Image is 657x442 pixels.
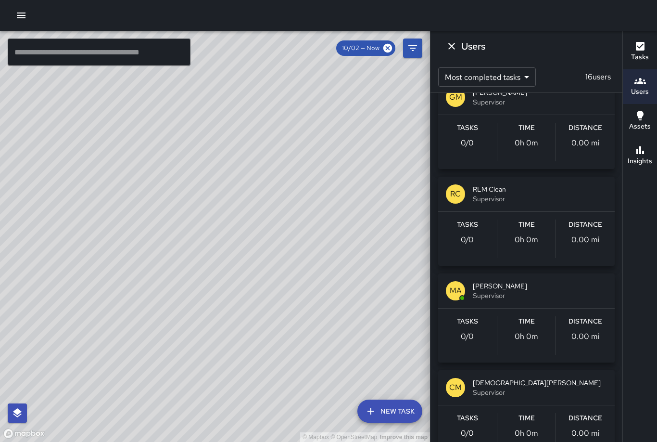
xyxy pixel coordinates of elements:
[571,234,600,246] p: 0.00 mi
[461,39,485,54] h6: Users
[515,331,538,342] p: 0h 0m
[438,177,615,266] button: RCRLM CleanSupervisorTasks0/0Time0h 0mDistance0.00 mi
[336,43,385,53] span: 10/02 — Now
[629,121,651,132] h6: Assets
[473,88,607,97] span: [PERSON_NAME]
[473,194,607,204] span: Supervisor
[628,156,652,167] h6: Insights
[438,273,615,363] button: MA[PERSON_NAME]SupervisorTasks0/0Time0h 0mDistance0.00 mi
[631,87,649,97] h6: Users
[623,35,657,69] button: Tasks
[461,234,474,246] p: 0 / 0
[581,71,615,83] p: 16 users
[473,97,607,107] span: Supervisor
[473,388,607,397] span: Supervisor
[457,316,478,327] h6: Tasks
[473,291,607,300] span: Supervisor
[438,80,615,169] button: GM[PERSON_NAME]SupervisorTasks0/0Time0h 0mDistance0.00 mi
[336,40,395,56] div: 10/02 — Now
[438,67,536,87] div: Most completed tasks
[515,137,538,149] p: 0h 0m
[571,428,600,439] p: 0.00 mi
[449,91,462,103] p: GM
[569,413,602,424] h6: Distance
[623,69,657,104] button: Users
[473,378,607,388] span: [DEMOGRAPHIC_DATA][PERSON_NAME]
[450,188,461,200] p: RC
[461,331,474,342] p: 0 / 0
[461,428,474,439] p: 0 / 0
[473,184,607,194] span: RLM Clean
[515,428,538,439] p: 0h 0m
[442,37,461,56] button: Dismiss
[450,285,462,297] p: MA
[569,123,602,133] h6: Distance
[571,331,600,342] p: 0.00 mi
[631,52,649,63] h6: Tasks
[403,39,422,58] button: Filters
[457,123,478,133] h6: Tasks
[357,400,422,423] button: New Task
[515,234,538,246] p: 0h 0m
[457,413,478,424] h6: Tasks
[457,220,478,230] h6: Tasks
[623,104,657,139] button: Assets
[569,316,602,327] h6: Distance
[518,413,535,424] h6: Time
[449,382,462,393] p: CM
[518,220,535,230] h6: Time
[623,139,657,173] button: Insights
[518,123,535,133] h6: Time
[571,137,600,149] p: 0.00 mi
[569,220,602,230] h6: Distance
[518,316,535,327] h6: Time
[461,137,474,149] p: 0 / 0
[473,281,607,291] span: [PERSON_NAME]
